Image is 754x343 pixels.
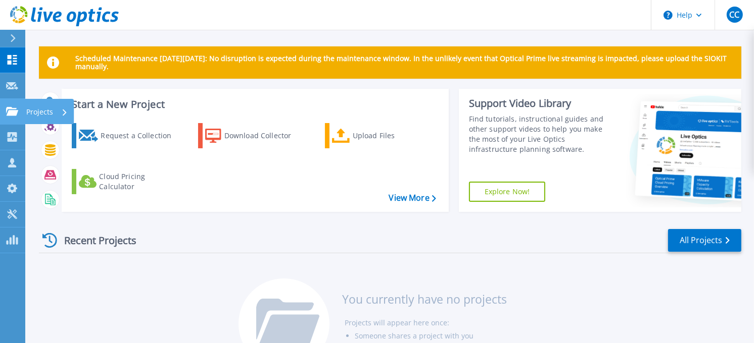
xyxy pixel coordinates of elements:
[469,97,610,110] div: Support Video Library
[325,123,438,148] a: Upload Files
[75,54,733,71] p: Scheduled Maintenance [DATE][DATE]: No disruption is expected during the maintenance window. In t...
[668,229,741,252] a: All Projects
[353,126,434,146] div: Upload Files
[198,123,311,148] a: Download Collector
[729,11,739,19] span: CC
[101,126,181,146] div: Request a Collection
[469,114,610,154] div: Find tutorials, instructional guides and other support videos to help you make the most of your L...
[342,294,507,305] h3: You currently have no projects
[224,126,305,146] div: Download Collector
[72,169,184,194] a: Cloud Pricing Calculator
[355,329,507,342] li: Someone shares a project with you
[99,171,180,192] div: Cloud Pricing Calculator
[39,228,150,253] div: Recent Projects
[389,193,436,203] a: View More
[72,99,436,110] h3: Start a New Project
[26,99,53,125] p: Projects
[72,123,184,148] a: Request a Collection
[345,316,507,329] li: Projects will appear here once:
[469,182,546,202] a: Explore Now!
